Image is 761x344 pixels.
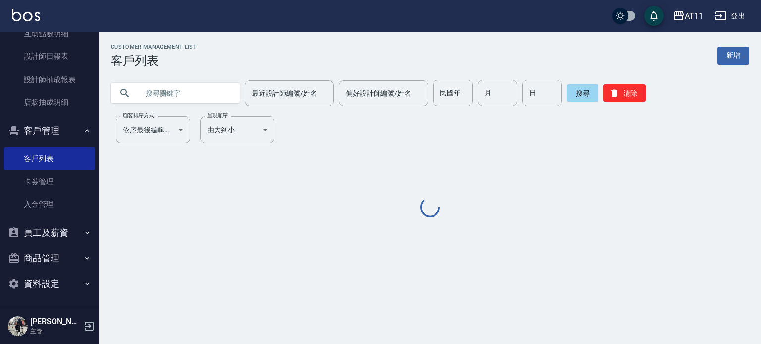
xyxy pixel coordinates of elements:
[4,91,95,114] a: 店販抽成明細
[4,45,95,68] a: 設計師日報表
[4,68,95,91] a: 設計師抽成報表
[4,147,95,170] a: 客戶列表
[669,6,707,26] button: AT11
[4,22,95,45] a: 互助點數明細
[4,118,95,144] button: 客戶管理
[717,47,749,65] a: 新增
[30,317,81,327] h5: [PERSON_NAME].
[12,9,40,21] img: Logo
[4,271,95,296] button: 資料設定
[4,170,95,193] a: 卡券管理
[685,10,703,22] div: AT11
[139,80,232,106] input: 搜尋關鍵字
[207,112,228,119] label: 呈現順序
[4,220,95,246] button: 員工及薪資
[111,44,197,50] h2: Customer Management List
[30,327,81,336] p: 主管
[711,7,749,25] button: 登出
[111,54,197,68] h3: 客戶列表
[644,6,664,26] button: save
[567,84,598,102] button: 搜尋
[603,84,646,102] button: 清除
[8,316,28,336] img: Person
[4,193,95,216] a: 入金管理
[116,116,190,143] div: 依序最後編輯時間
[4,246,95,271] button: 商品管理
[123,112,154,119] label: 顧客排序方式
[200,116,274,143] div: 由大到小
